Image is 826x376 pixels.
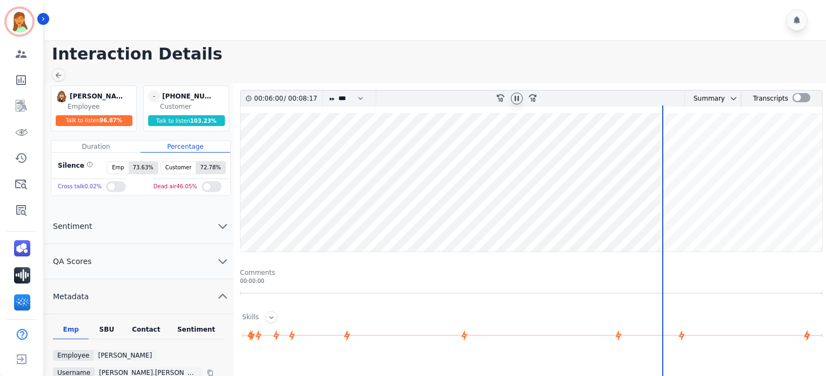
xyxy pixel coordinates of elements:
span: 72.78 % [196,162,225,174]
span: 96.87 % [99,117,122,123]
button: Sentiment chevron down [44,209,234,244]
span: Sentiment [44,221,101,232]
svg: chevron down [729,94,738,103]
div: Emp [53,325,89,339]
span: Emp [108,162,128,174]
div: Customer [160,102,227,111]
div: Duration [51,141,141,153]
h1: Interaction Details [52,44,826,64]
div: Contact [125,325,168,339]
img: Bordered avatar [6,9,32,35]
svg: chevron down [216,255,229,268]
div: 00:08:17 [286,91,316,107]
div: 00:06:00 [254,91,284,107]
button: QA Scores chevron down [44,244,234,279]
div: Comments [240,268,823,277]
svg: chevron down [216,220,229,233]
div: [PERSON_NAME] [70,90,124,102]
div: SBU [89,325,124,339]
div: Transcripts [753,91,788,107]
div: / [254,91,320,107]
div: Percentage [141,141,230,153]
svg: chevron up [216,290,229,303]
div: 00:00:00 [240,277,823,285]
div: Employee [53,350,94,361]
span: 103.23 % [190,118,217,124]
div: Employee [68,102,134,111]
div: Summary [685,91,725,107]
div: [PERSON_NAME] [94,350,156,361]
div: Talk to listen [148,115,225,126]
div: Talk to listen [56,115,132,126]
div: Sentiment [168,325,225,339]
span: Metadata [44,291,97,302]
div: Skills [242,313,259,323]
div: Cross talk 0.02 % [58,179,102,195]
div: [PHONE_NUMBER] [162,90,216,102]
span: Customer [161,162,196,174]
span: 73.63 % [129,162,158,174]
div: Silence [56,161,93,174]
span: - [148,90,160,102]
button: chevron down [725,94,738,103]
button: Metadata chevron up [44,279,234,314]
div: Dead air 46.05 % [154,179,197,195]
span: QA Scores [44,256,101,267]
